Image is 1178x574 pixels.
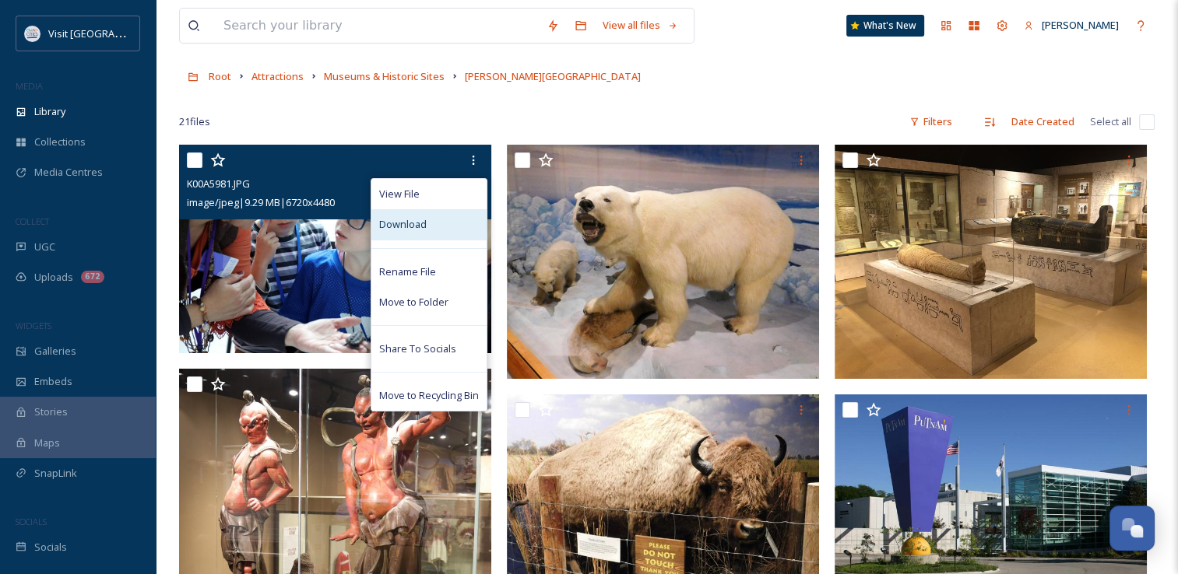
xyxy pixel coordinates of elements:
span: Stories [34,404,68,419]
span: UGC [34,240,55,254]
span: Share To Socials [379,341,456,356]
a: [PERSON_NAME] [1016,10,1127,40]
span: [PERSON_NAME] [1042,18,1119,32]
div: Filters [902,107,960,137]
span: Attractions [251,69,304,83]
img: DSCN5344.JPG [507,145,819,379]
a: Root [209,67,231,86]
a: [PERSON_NAME][GEOGRAPHIC_DATA] [465,67,641,86]
span: Root [209,69,231,83]
a: Museums & Historic Sites [324,67,445,86]
span: Move to Recycling Bin [379,388,479,403]
a: View all files [595,10,686,40]
span: WIDGETS [16,320,51,331]
span: Download [379,217,427,232]
button: Open Chat [1109,506,1155,551]
span: Rename File [379,264,436,279]
a: What's New [846,15,924,37]
span: MEDIA [16,80,43,92]
span: Select all [1090,114,1131,129]
img: IMG-1769.jpg [835,145,1147,379]
span: Move to Folder [379,295,448,310]
span: [PERSON_NAME][GEOGRAPHIC_DATA] [465,69,641,83]
a: Attractions [251,67,304,86]
span: View File [379,187,420,201]
span: Media Centres [34,165,103,180]
span: 21 file s [179,114,210,129]
input: Search your library [216,9,539,43]
img: QCCVB_VISIT_vert_logo_4c_tagline_122019.svg [25,26,40,41]
span: Library [34,104,65,119]
span: Collections [34,135,86,149]
span: COLLECT [16,215,49,227]
span: SnapLink [34,466,77,481]
span: Museums & Historic Sites [324,69,445,83]
div: 672 [81,271,104,283]
div: Date Created [1004,107,1082,137]
span: Uploads [34,270,73,285]
img: K00A5981.JPG [179,145,491,353]
span: Visit [GEOGRAPHIC_DATA] [48,26,169,40]
span: Maps [34,436,60,450]
span: Embeds [34,374,72,389]
span: Socials [34,540,67,555]
span: SOCIALS [16,516,47,527]
span: Galleries [34,344,76,359]
span: K00A5981.JPG [187,177,250,191]
span: image/jpeg | 9.29 MB | 6720 x 4480 [187,195,335,209]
